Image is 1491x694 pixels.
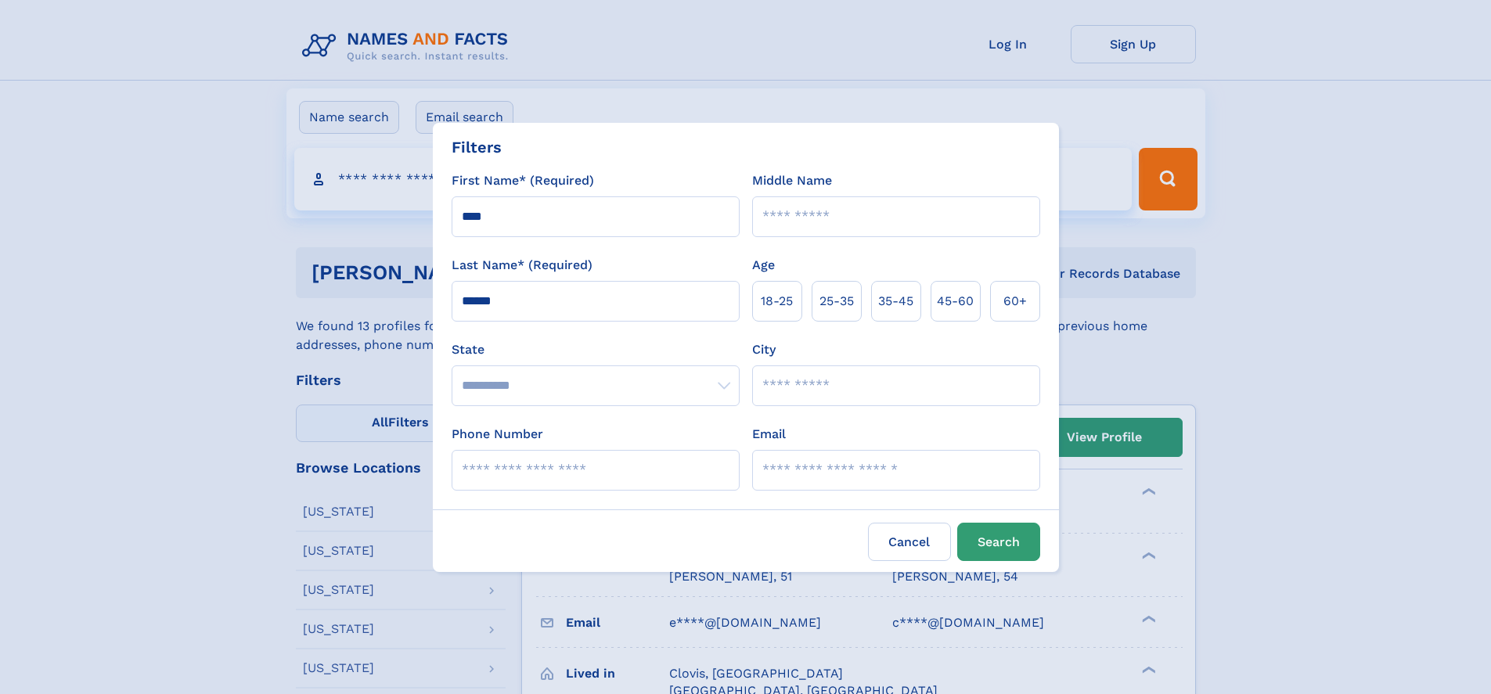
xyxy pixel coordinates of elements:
[452,425,543,444] label: Phone Number
[752,256,775,275] label: Age
[452,135,502,159] div: Filters
[452,340,740,359] label: State
[452,256,592,275] label: Last Name* (Required)
[878,292,913,311] span: 35‑45
[868,523,951,561] label: Cancel
[752,340,776,359] label: City
[752,425,786,444] label: Email
[819,292,854,311] span: 25‑35
[452,171,594,190] label: First Name* (Required)
[937,292,974,311] span: 45‑60
[752,171,832,190] label: Middle Name
[1003,292,1027,311] span: 60+
[957,523,1040,561] button: Search
[761,292,793,311] span: 18‑25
